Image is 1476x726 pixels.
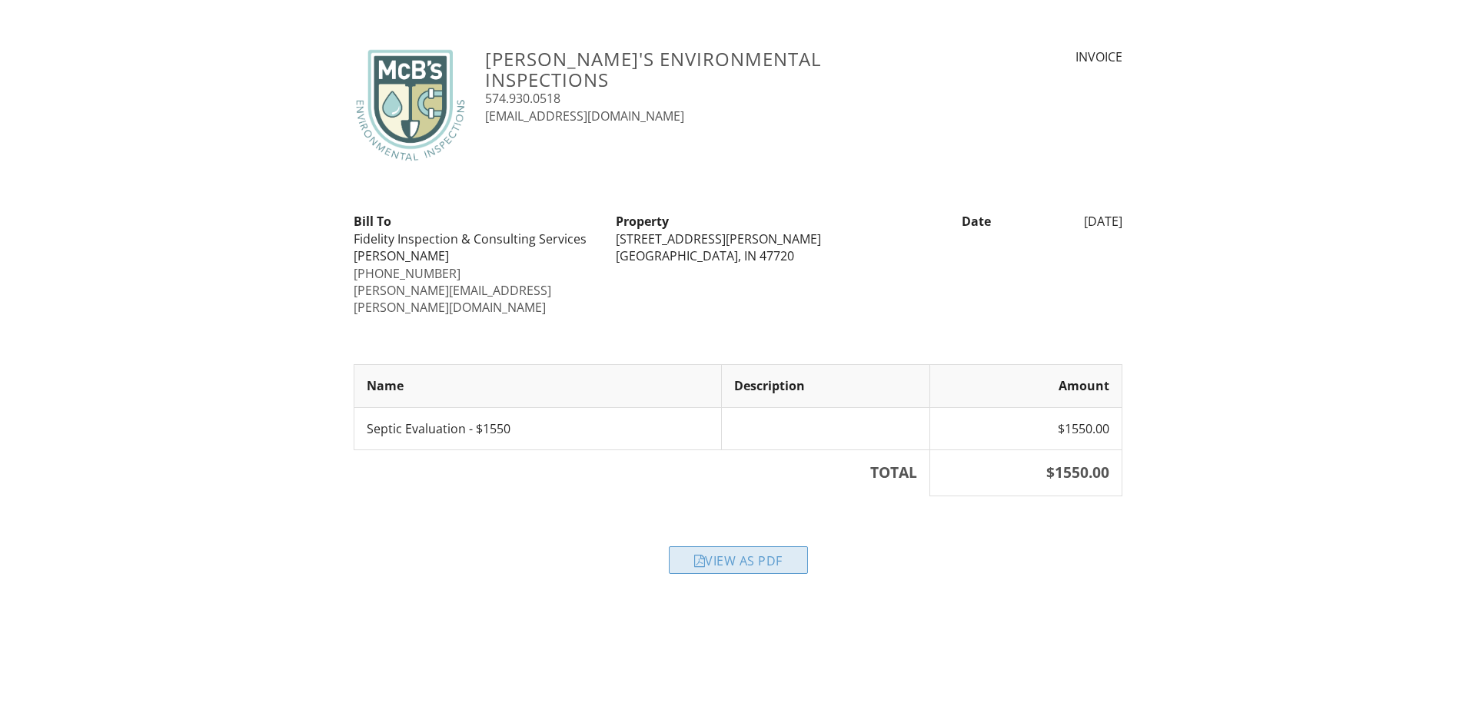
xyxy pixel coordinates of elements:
[616,213,669,230] strong: Property
[669,555,808,572] a: View as PDF
[354,407,722,449] td: Septic Evaluation - $1550
[944,48,1122,65] div: INVOICE
[354,213,391,230] strong: Bill To
[485,90,560,107] a: 574.930.0518
[354,282,551,316] a: [PERSON_NAME][EMAIL_ADDRESS][PERSON_NAME][DOMAIN_NAME]
[930,449,1122,496] th: $1550.00
[354,48,467,161] img: McBEI_logo_shield.png
[354,365,722,407] th: Name
[930,365,1122,407] th: Amount
[354,449,930,496] th: TOTAL
[930,407,1122,449] td: $1550.00
[485,48,926,90] h3: [PERSON_NAME]'s Environmental Inspections
[354,230,597,265] div: Fidelity Inspection & Consulting Services [PERSON_NAME]
[485,108,684,124] a: [EMAIL_ADDRESS][DOMAIN_NAME]
[669,546,808,574] div: View as PDF
[869,213,1001,230] div: Date
[616,230,859,247] div: [STREET_ADDRESS][PERSON_NAME]
[354,265,460,282] a: [PHONE_NUMBER]
[1000,213,1132,230] div: [DATE]
[616,247,859,264] div: [GEOGRAPHIC_DATA], IN 47720
[721,365,929,407] th: Description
